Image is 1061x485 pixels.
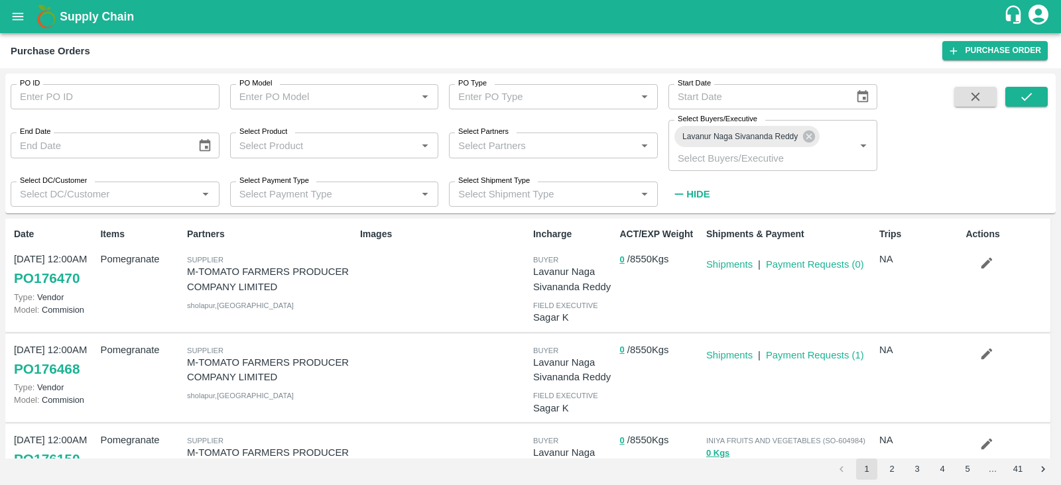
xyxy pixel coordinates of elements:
[14,291,95,303] p: Vendor
[879,433,960,447] p: NA
[416,186,434,203] button: Open
[533,227,614,241] p: Incharge
[15,186,194,203] input: Select DC/Customer
[100,252,181,266] p: Pomegranate
[753,252,761,272] div: |
[533,256,558,264] span: buyer
[14,305,39,315] span: Model:
[674,126,820,147] div: Lavanur Naga Sivananda Reddy
[14,394,95,406] p: Commision
[458,127,509,137] label: Select Partners
[533,437,558,445] span: buyer
[11,42,90,60] div: Purchase Orders
[619,252,624,268] button: 0
[14,382,34,392] span: Type:
[234,186,396,203] input: Select Payment Type
[966,227,1046,241] p: Actions
[187,445,355,475] p: M-TOMATO FARMERS PRODUCER COMPANY LIMITED
[187,355,355,385] p: M-TOMATO FARMERS PRODUCER COMPANY LIMITED
[678,78,711,89] label: Start Date
[533,301,598,309] span: field executive
[668,183,714,205] button: Hide
[706,227,874,241] p: Shipments & Payment
[453,88,632,105] input: Enter PO Type
[982,463,1003,476] div: …
[187,227,355,241] p: Partners
[14,433,95,447] p: [DATE] 12:00AM
[636,88,653,105] button: Open
[706,437,865,445] span: INIYA FRUITS AND VEGETABLES (SO-604984)
[187,437,223,445] span: Supplier
[11,84,219,109] input: Enter PO ID
[20,127,50,137] label: End Date
[533,355,614,385] p: Lavanur Naga Sivananda Reddy
[942,41,1048,60] a: Purchase Order
[187,392,294,400] span: sholapur , [GEOGRAPHIC_DATA]
[14,343,95,357] p: [DATE] 12:00AM
[11,133,187,158] input: End Date
[453,136,632,154] input: Select Partners
[14,227,95,241] p: Date
[619,227,700,241] p: ACT/EXP Weight
[686,189,710,199] strong: Hide
[678,114,757,125] label: Select Buyers/Executive
[850,84,875,109] button: Choose date
[619,343,624,358] button: 0
[14,252,95,266] p: [DATE] 12:00AM
[192,133,218,158] button: Choose date
[360,227,528,241] p: Images
[187,256,223,264] span: Supplier
[619,433,624,449] button: 0
[674,130,806,144] span: Lavanur Naga Sivananda Reddy
[239,127,287,137] label: Select Product
[856,458,877,480] button: page 1
[879,252,960,266] p: NA
[706,259,753,270] a: Shipments
[187,301,294,309] span: sholapur , [GEOGRAPHIC_DATA]
[453,186,615,203] input: Select Shipment Type
[1003,5,1027,28] div: customer-support
[1027,3,1050,30] div: account of current user
[187,264,355,294] p: M-TOMATO FARMERS PRODUCER COMPANY LIMITED
[619,252,700,267] p: / 8550 Kgs
[636,137,653,154] button: Open
[533,401,614,415] p: Sagar K
[706,350,753,360] a: Shipments
[14,266,80,290] a: PO176470
[14,357,80,381] a: PO176468
[14,381,95,394] p: Vendor
[239,176,309,186] label: Select Payment Type
[533,347,558,354] span: buyer
[234,88,413,105] input: Enter PO Model
[855,137,872,154] button: Open
[20,78,40,89] label: PO ID
[100,343,181,357] p: Pomegranate
[533,264,614,294] p: Lavanur Naga Sivananda Reddy
[932,458,953,480] button: Go to page 4
[416,88,434,105] button: Open
[706,446,729,461] button: 0 Kgs
[906,458,928,480] button: Go to page 3
[14,292,34,302] span: Type:
[14,447,80,471] a: PO176150
[533,310,614,325] p: Sagar K
[668,84,845,109] input: Start Date
[33,3,60,30] img: logo
[1032,458,1054,480] button: Go to next page
[829,458,1056,480] nav: pagination navigation
[3,1,33,32] button: open drawer
[14,303,95,316] p: Commision
[879,227,960,241] p: Trips
[100,433,181,447] p: Pomegranate
[619,433,700,448] p: / 8550 Kgs
[234,136,413,154] input: Select Product
[1007,458,1029,480] button: Go to page 41
[187,347,223,354] span: Supplier
[416,137,434,154] button: Open
[672,149,834,166] input: Select Buyers/Executive
[14,395,39,405] span: Model:
[753,343,761,362] div: |
[458,78,487,89] label: PO Type
[619,343,700,358] p: / 8550 Kgs
[766,350,864,360] a: Payment Requests (1)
